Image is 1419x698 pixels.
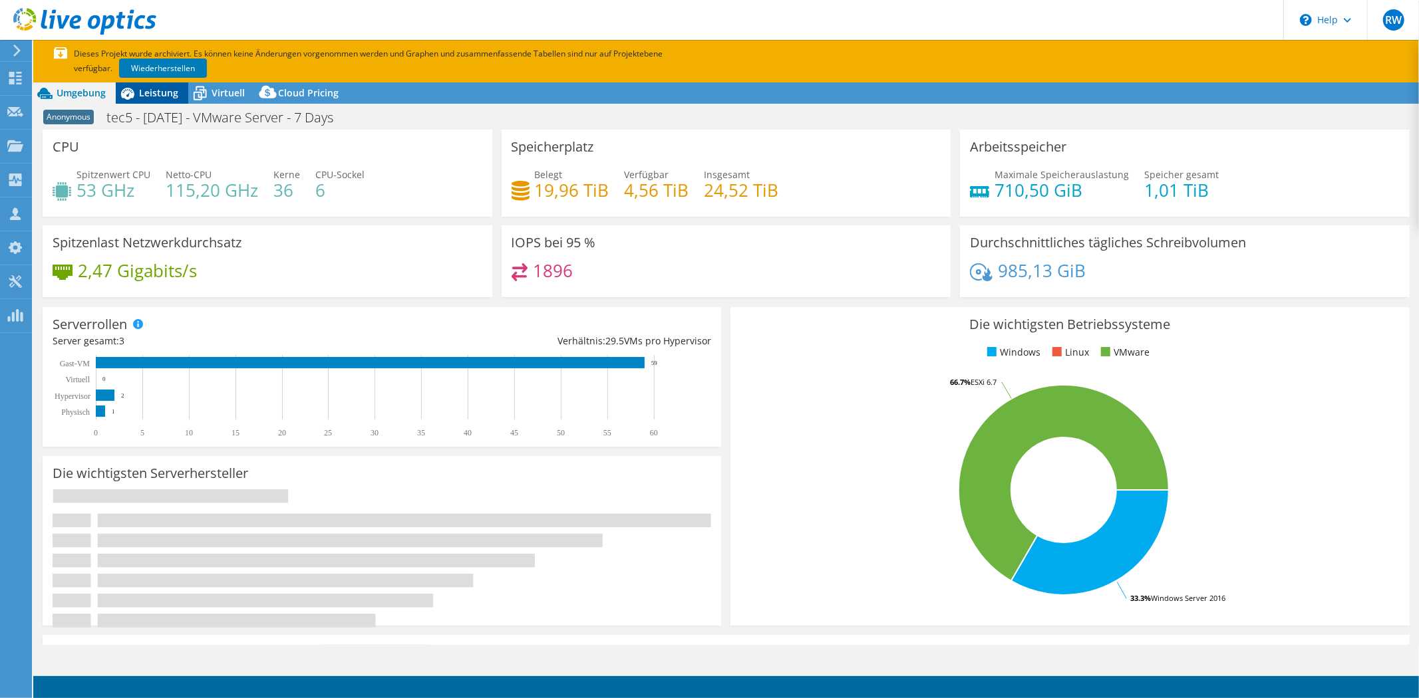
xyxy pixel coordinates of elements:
text: 20 [278,428,286,437]
svg: \n [1300,14,1312,26]
text: 15 [232,428,239,437]
span: Kerne [273,168,300,181]
div: Server gesamt: [53,334,382,348]
text: Hypervisor [55,392,90,401]
h3: Spitzenlast Netzwerkdurchsatz [53,235,241,250]
h4: 19,96 TiB [535,183,609,197]
h3: Die wichtigsten Serverhersteller [53,466,248,481]
span: Leistung [139,86,178,99]
text: 5 [140,428,144,437]
span: Netto-CPU [166,168,212,181]
h4: 1896 [533,263,573,278]
text: 50 [557,428,565,437]
p: Dieses Projekt wurde archiviert. Es können keine Änderungen vorgenommen werden und Graphen und zu... [54,47,706,76]
div: Verhältnis: VMs pro Hypervisor [382,334,711,348]
text: 30 [371,428,379,437]
span: Virtuell [212,86,245,99]
h4: 6 [315,183,365,197]
tspan: ESXi 6.7 [971,377,997,387]
span: Cloud Pricing [278,86,339,99]
text: 1 [112,408,115,415]
text: 55 [603,428,611,437]
h4: 710,50 GiB [995,183,1129,197]
text: 0 [102,376,106,382]
text: 25 [324,428,332,437]
h4: 2,47 Gigabits/s [78,263,197,278]
text: 2 [121,392,124,399]
span: Umgebung [57,86,106,99]
h3: Speicherplatz [512,140,594,154]
span: CPU-Sockel [315,168,365,181]
text: 10 [185,428,193,437]
tspan: 33.3% [1130,593,1151,603]
text: 45 [510,428,518,437]
li: Linux [1049,345,1089,360]
a: Wiederherstellen [119,58,207,78]
h4: 985,13 GiB [998,263,1086,278]
li: Windows [984,345,1040,360]
h4: 53 GHz [77,183,150,197]
text: 60 [650,428,658,437]
h1: tec5 - [DATE] - VMware Server - 7 Days [100,110,354,125]
span: Spitzenwert CPU [77,168,150,181]
h3: Serverrollen [53,317,127,332]
h3: Durchschnittliches tägliches Schreibvolumen [970,235,1246,250]
text: 40 [464,428,472,437]
span: Speicher gesamt [1144,168,1219,181]
text: 59 [651,360,658,366]
span: 3 [119,334,124,347]
h3: CPU [53,140,79,154]
h3: Arbeitsspeicher [970,140,1066,154]
text: Gast-VM [60,359,90,368]
span: Maximale Speicherauslastung [995,168,1129,181]
h3: IOPS bei 95 % [512,235,596,250]
span: Belegt [535,168,563,181]
h4: 115,20 GHz [166,183,258,197]
h4: 24,52 TiB [705,183,779,197]
h4: 4,56 TiB [625,183,689,197]
text: 35 [417,428,425,437]
h3: Die wichtigsten Betriebssysteme [740,317,1399,332]
text: Physisch [61,407,90,417]
span: RW [1383,9,1404,31]
span: 29.5 [605,334,624,347]
text: Virtuell [65,375,90,384]
li: VMware [1098,345,1150,360]
span: Anonymous [43,110,94,124]
text: 0 [94,428,98,437]
span: Verfügbar [625,168,669,181]
span: Insgesamt [705,168,750,181]
tspan: 66.7% [950,377,971,387]
tspan: Windows Server 2016 [1151,593,1225,603]
h4: 1,01 TiB [1144,183,1219,197]
h4: 36 [273,183,300,197]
